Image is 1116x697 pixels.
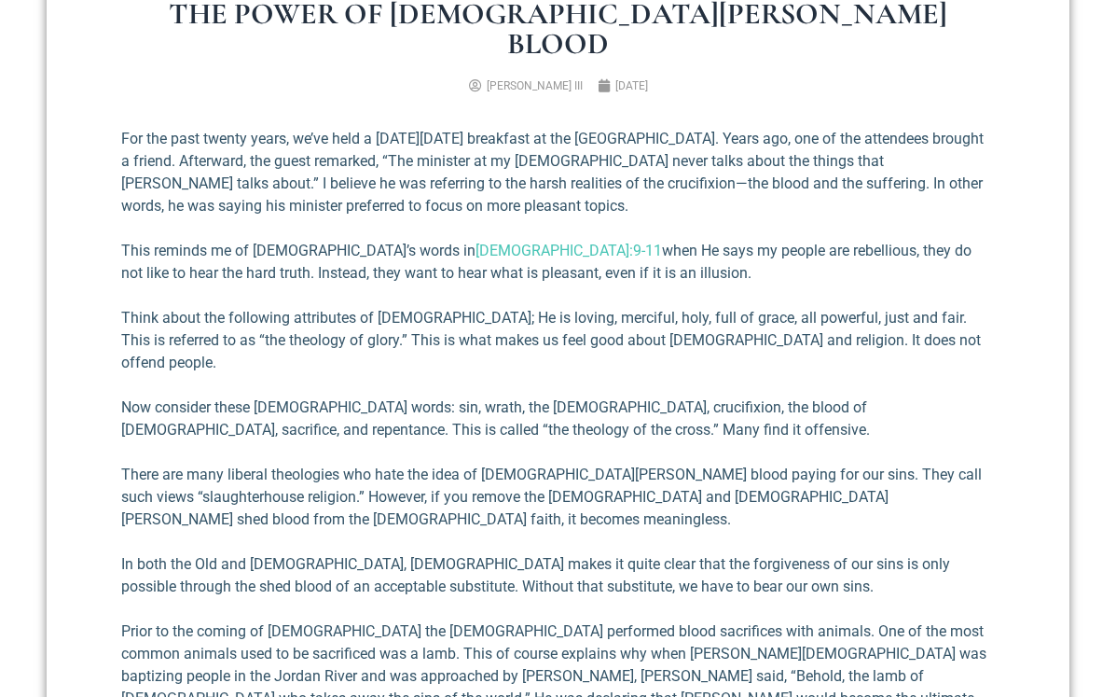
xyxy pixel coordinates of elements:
span: [PERSON_NAME] III [487,79,583,92]
p: This reminds me of [DEMOGRAPHIC_DATA]’s words in when He says my people are rebellious, they do n... [121,240,995,285]
a: [DEMOGRAPHIC_DATA]:9-11 [475,242,662,259]
p: Think about the following attributes of [DEMOGRAPHIC_DATA]; He is loving, merciful, holy, full of... [121,307,995,374]
p: There are many liberal theologies who hate the idea of [DEMOGRAPHIC_DATA][PERSON_NAME] blood payi... [121,464,995,531]
time: [DATE] [615,79,648,92]
a: [DATE] [598,77,648,94]
p: For the past twenty years, we’ve held a [DATE][DATE] breakfast at the [GEOGRAPHIC_DATA]. Years ag... [121,128,995,217]
p: In both the Old and [DEMOGRAPHIC_DATA], [DEMOGRAPHIC_DATA] makes it quite clear that the forgiven... [121,553,995,598]
p: Now consider these [DEMOGRAPHIC_DATA] words: sin, wrath, the [DEMOGRAPHIC_DATA], crucifixion, the... [121,397,995,441]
